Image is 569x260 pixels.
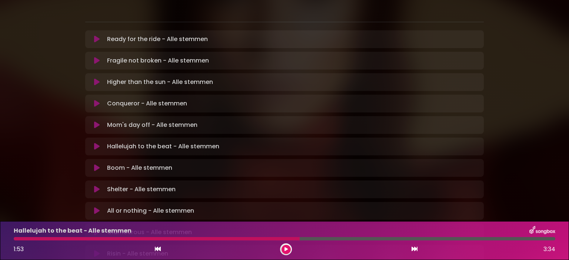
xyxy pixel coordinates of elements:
span: 3:34 [543,245,555,254]
p: Shelter - Alle stemmen [107,185,176,194]
p: All or nothing - Alle stemmen [107,206,194,215]
p: Higher than the sun - Alle stemmen [107,78,213,87]
p: Boom - Alle stemmen [107,163,172,172]
p: Mom's day off - Alle stemmen [107,121,197,129]
p: Conqueror - Alle stemmen [107,99,187,108]
p: Fragile not broken - Alle stemmen [107,56,209,65]
p: Hallelujah to the beat - Alle stemmen [14,226,132,235]
p: Hallelujah to the beat - Alle stemmen [107,142,219,151]
span: 1:53 [14,245,24,253]
p: Ready for the ride - Alle stemmen [107,35,208,44]
img: songbox-logo-white.png [529,226,555,236]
